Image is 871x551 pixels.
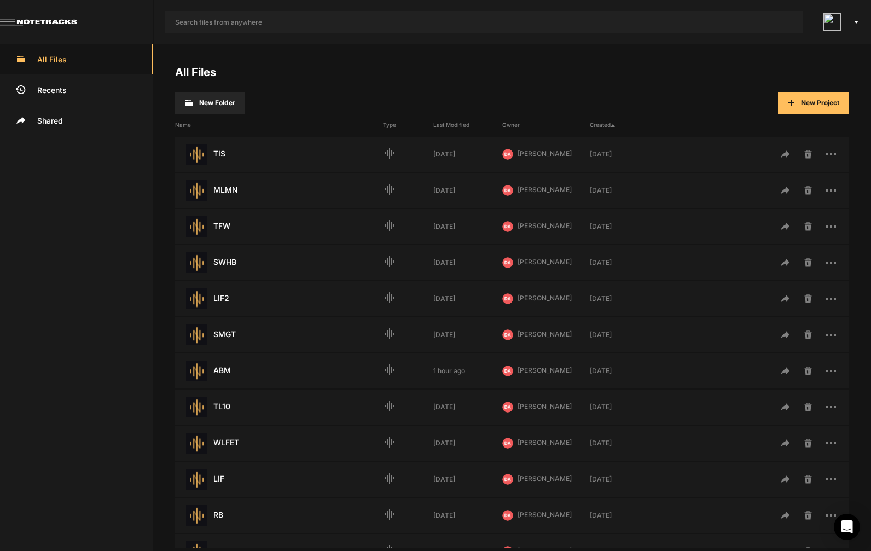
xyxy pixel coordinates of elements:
[433,149,502,159] div: [DATE]
[590,366,659,376] div: [DATE]
[518,294,572,302] span: [PERSON_NAME]
[518,402,572,410] span: [PERSON_NAME]
[502,402,513,413] img: letters
[383,399,396,413] mat-icon: Audio
[433,366,502,376] div: 1 hour ago
[502,329,513,340] img: letters
[175,505,383,526] div: RB
[518,366,572,374] span: [PERSON_NAME]
[518,185,572,194] span: [PERSON_NAME]
[590,222,659,231] div: [DATE]
[175,397,383,417] div: TL10
[383,472,396,485] mat-icon: Audio
[383,255,396,268] mat-icon: Audio
[186,324,207,345] img: star-track.png
[502,121,590,129] div: Owner
[383,436,396,449] mat-icon: Audio
[518,222,572,230] span: [PERSON_NAME]
[834,514,860,540] div: Open Intercom Messenger
[502,474,513,485] img: letters
[175,324,383,345] div: SMGT
[433,121,502,129] div: Last Modified
[590,258,659,268] div: [DATE]
[175,121,383,129] div: Name
[186,469,207,490] img: star-track.png
[383,327,396,340] mat-icon: Audio
[433,294,502,304] div: [DATE]
[186,252,207,273] img: star-track.png
[502,149,513,160] img: letters
[502,293,513,304] img: letters
[502,510,513,521] img: letters
[433,402,502,412] div: [DATE]
[590,402,659,412] div: [DATE]
[383,363,396,376] mat-icon: Audio
[186,433,207,454] img: star-track.png
[175,469,383,490] div: LIF
[433,258,502,268] div: [DATE]
[186,144,207,165] img: star-track.png
[186,180,207,201] img: star-track.png
[518,438,572,446] span: [PERSON_NAME]
[590,294,659,304] div: [DATE]
[175,216,383,237] div: TFW
[590,474,659,484] div: [DATE]
[175,361,383,381] div: ABM
[433,185,502,195] div: [DATE]
[383,219,396,232] mat-icon: Audio
[175,252,383,273] div: SWHB
[383,121,433,129] div: Type
[518,330,572,338] span: [PERSON_NAME]
[502,221,513,232] img: letters
[165,11,803,33] input: Search files from anywhere
[186,216,207,237] img: star-track.png
[175,433,383,454] div: WLFET
[175,180,383,201] div: MLMN
[433,438,502,448] div: [DATE]
[590,121,659,129] div: Created
[590,149,659,159] div: [DATE]
[518,258,572,266] span: [PERSON_NAME]
[186,361,207,381] img: star-track.png
[502,185,513,196] img: letters
[175,92,245,114] button: New Folder
[590,438,659,448] div: [DATE]
[433,511,502,520] div: [DATE]
[186,505,207,526] img: star-track.png
[383,291,396,304] mat-icon: Audio
[502,438,513,449] img: letters
[175,288,383,309] div: LIF2
[518,474,572,483] span: [PERSON_NAME]
[801,98,839,107] span: New Project
[175,66,216,79] a: All Files
[175,144,383,165] div: TIS
[433,330,502,340] div: [DATE]
[518,149,572,158] span: [PERSON_NAME]
[502,257,513,268] img: letters
[590,330,659,340] div: [DATE]
[778,92,849,114] button: New Project
[433,222,502,231] div: [DATE]
[502,366,513,376] img: letters
[186,397,207,417] img: star-track.png
[383,508,396,521] mat-icon: Audio
[383,183,396,196] mat-icon: Audio
[433,474,502,484] div: [DATE]
[186,288,207,309] img: star-track.png
[518,511,572,519] span: [PERSON_NAME]
[590,511,659,520] div: [DATE]
[590,185,659,195] div: [DATE]
[383,147,396,160] mat-icon: Audio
